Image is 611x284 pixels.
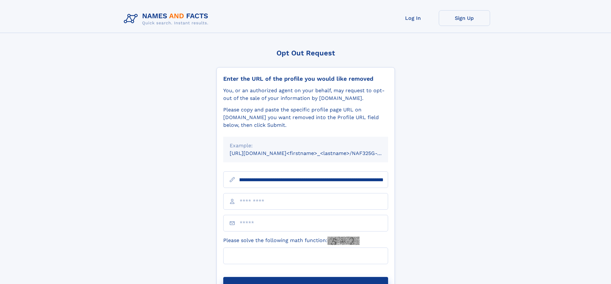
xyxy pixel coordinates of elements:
[223,237,360,245] label: Please solve the following math function:
[439,10,490,26] a: Sign Up
[223,87,388,102] div: You, or an authorized agent on your behalf, may request to opt-out of the sale of your informatio...
[230,142,382,150] div: Example:
[121,10,214,28] img: Logo Names and Facts
[223,75,388,82] div: Enter the URL of the profile you would like removed
[223,106,388,129] div: Please copy and paste the specific profile page URL on [DOMAIN_NAME] you want removed into the Pr...
[216,49,395,57] div: Opt Out Request
[230,150,400,156] small: [URL][DOMAIN_NAME]<firstname>_<lastname>/NAF325G-xxxxxxxx
[387,10,439,26] a: Log In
